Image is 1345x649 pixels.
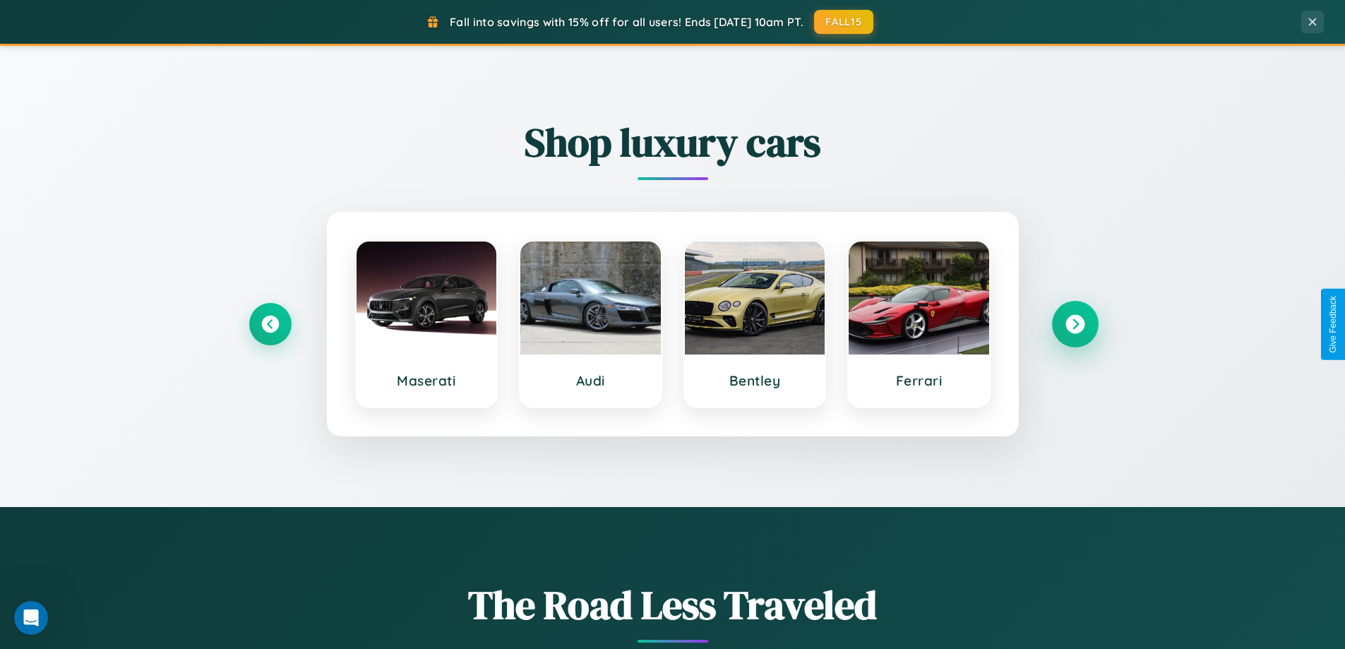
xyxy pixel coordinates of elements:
h2: Shop luxury cars [249,115,1096,169]
h3: Audi [534,372,647,389]
h1: The Road Less Traveled [249,578,1096,632]
h3: Ferrari [863,372,975,389]
iframe: Intercom live chat [14,601,48,635]
h3: Bentley [699,372,811,389]
span: Fall into savings with 15% off for all users! Ends [DATE] 10am PT. [450,15,803,29]
button: FALL15 [814,10,873,34]
h3: Maserati [371,372,483,389]
div: Give Feedback [1328,296,1338,353]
